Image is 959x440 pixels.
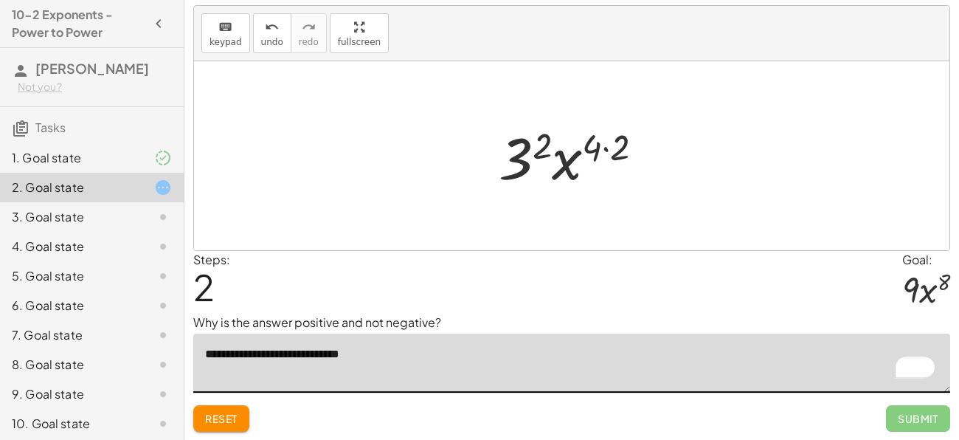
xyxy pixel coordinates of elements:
div: 10. Goal state [12,415,131,433]
i: Task not started. [154,208,172,226]
span: fullscreen [338,37,381,47]
i: Task not started. [154,297,172,314]
span: undo [261,37,283,47]
span: [PERSON_NAME] [35,60,149,77]
i: Task started. [154,179,172,196]
i: Task not started. [154,267,172,285]
div: 6. Goal state [12,297,131,314]
h4: 10-2 Exponents - Power to Power [12,6,145,41]
button: Reset [193,405,249,432]
button: undoundo [253,13,291,53]
i: Task not started. [154,326,172,344]
span: 2 [193,264,215,309]
i: undo [265,18,279,36]
div: 2. Goal state [12,179,131,196]
div: Not you? [18,80,172,94]
i: Task not started. [154,356,172,374]
button: redoredo [291,13,327,53]
span: redo [299,37,319,47]
i: Task finished and part of it marked as correct. [154,149,172,167]
button: keyboardkeypad [201,13,250,53]
div: 9. Goal state [12,385,131,403]
div: Goal: [902,251,950,269]
label: Steps: [193,252,230,267]
span: Tasks [35,120,66,135]
span: Reset [205,412,238,425]
i: Task not started. [154,385,172,403]
div: 1. Goal state [12,149,131,167]
i: redo [302,18,316,36]
p: Why is the answer positive and not negative? [193,314,950,331]
i: Task not started. [154,415,172,433]
span: keypad [210,37,242,47]
i: keyboard [218,18,232,36]
button: fullscreen [330,13,389,53]
div: 8. Goal state [12,356,131,374]
div: 5. Goal state [12,267,131,285]
div: 4. Goal state [12,238,131,255]
textarea: To enrich screen reader interactions, please activate Accessibility in Grammarly extension settings [193,334,950,393]
i: Task not started. [154,238,172,255]
div: 7. Goal state [12,326,131,344]
div: 3. Goal state [12,208,131,226]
